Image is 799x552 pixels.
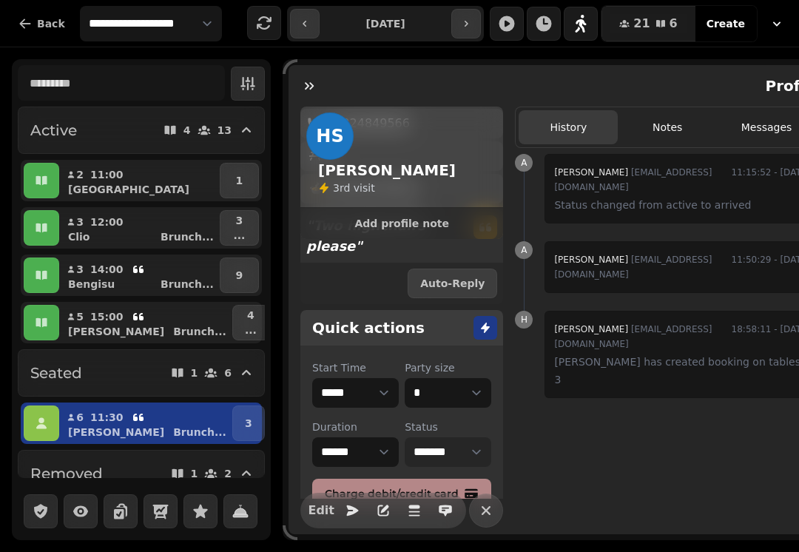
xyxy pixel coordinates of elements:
p: Brunch ... [173,425,226,440]
p: 12:00 [90,215,124,229]
button: Seated16 [18,349,265,397]
p: ... [245,323,257,337]
button: Back [6,6,77,41]
button: Removed12 [18,450,265,497]
p: [GEOGRAPHIC_DATA] [68,182,189,197]
h2: [PERSON_NAME] [318,160,456,181]
p: 1 [236,173,243,188]
button: 611:30[PERSON_NAME]Brunch... [62,405,229,441]
button: Charge debit/credit card [312,479,491,508]
p: 6 [75,410,84,425]
span: [PERSON_NAME] [554,255,628,265]
label: Status [405,420,491,434]
div: [EMAIL_ADDRESS][DOMAIN_NAME] [554,251,719,283]
label: Duration [312,420,399,434]
span: HS [316,127,343,145]
span: rd [340,182,354,194]
p: 11:00 [90,167,124,182]
span: A [521,246,527,255]
p: 4 [183,125,191,135]
div: [EMAIL_ADDRESS][DOMAIN_NAME] [554,320,719,353]
button: Create [695,6,757,41]
span: Create [707,18,745,29]
button: 211:00[GEOGRAPHIC_DATA] [62,163,217,198]
p: Brunch ... [161,229,214,244]
button: 515:00[PERSON_NAME]Brunch... [62,305,229,340]
button: 4... [232,305,269,340]
p: [PERSON_NAME] [68,324,164,339]
span: Auto-Reply [420,278,485,289]
p: 3 [75,215,84,229]
span: [PERSON_NAME] [554,324,628,334]
p: Brunch ... [173,324,226,339]
p: 1 [191,468,198,479]
button: Auto-Reply [408,269,497,298]
p: 14:00 [90,262,124,277]
p: 3 [245,416,252,431]
button: Add profile note [306,214,497,233]
button: 1 [220,163,259,198]
span: Charge debit/credit card [325,488,461,499]
button: Edit [306,496,336,525]
button: 312:00ClioBrunch... [62,210,217,246]
p: Clio [68,229,90,244]
p: ... [233,228,245,243]
span: [PERSON_NAME] [554,167,628,178]
p: 2 [224,468,232,479]
h2: Seated [30,363,82,383]
p: Brunch ... [161,277,214,292]
p: 6 [224,368,232,378]
h2: Active [30,120,77,141]
span: Back [37,18,65,29]
h2: Removed [30,463,103,484]
p: visit [333,181,375,195]
p: 2 [75,167,84,182]
span: 3 [333,182,340,194]
label: Start Time [312,360,399,375]
button: 314:00BengisuBrunch... [62,258,217,293]
button: History [519,110,618,144]
p: 15:00 [90,309,124,324]
p: 5 [75,309,84,324]
button: 3... [220,210,259,246]
button: Notes [618,110,717,144]
p: 3 [75,262,84,277]
p: [PERSON_NAME] [68,425,164,440]
span: 21 [633,18,650,30]
label: Party size [405,360,491,375]
p: 1 [191,368,198,378]
button: 216 [601,6,695,41]
span: Edit [312,505,330,516]
button: 3 [232,405,265,441]
h2: Quick actions [312,317,425,338]
p: 9 [236,268,243,283]
div: [EMAIL_ADDRESS][DOMAIN_NAME] [554,164,719,196]
span: H [521,315,527,324]
p: 11:30 [90,410,124,425]
button: Active413 [18,107,265,154]
p: 3 [233,213,245,228]
span: 6 [670,18,678,30]
p: Bengisu [68,277,115,292]
p: 13 [218,125,232,135]
span: Add profile note [318,218,485,229]
p: 4 [245,308,257,323]
span: A [521,158,527,167]
button: 9 [220,258,259,293]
